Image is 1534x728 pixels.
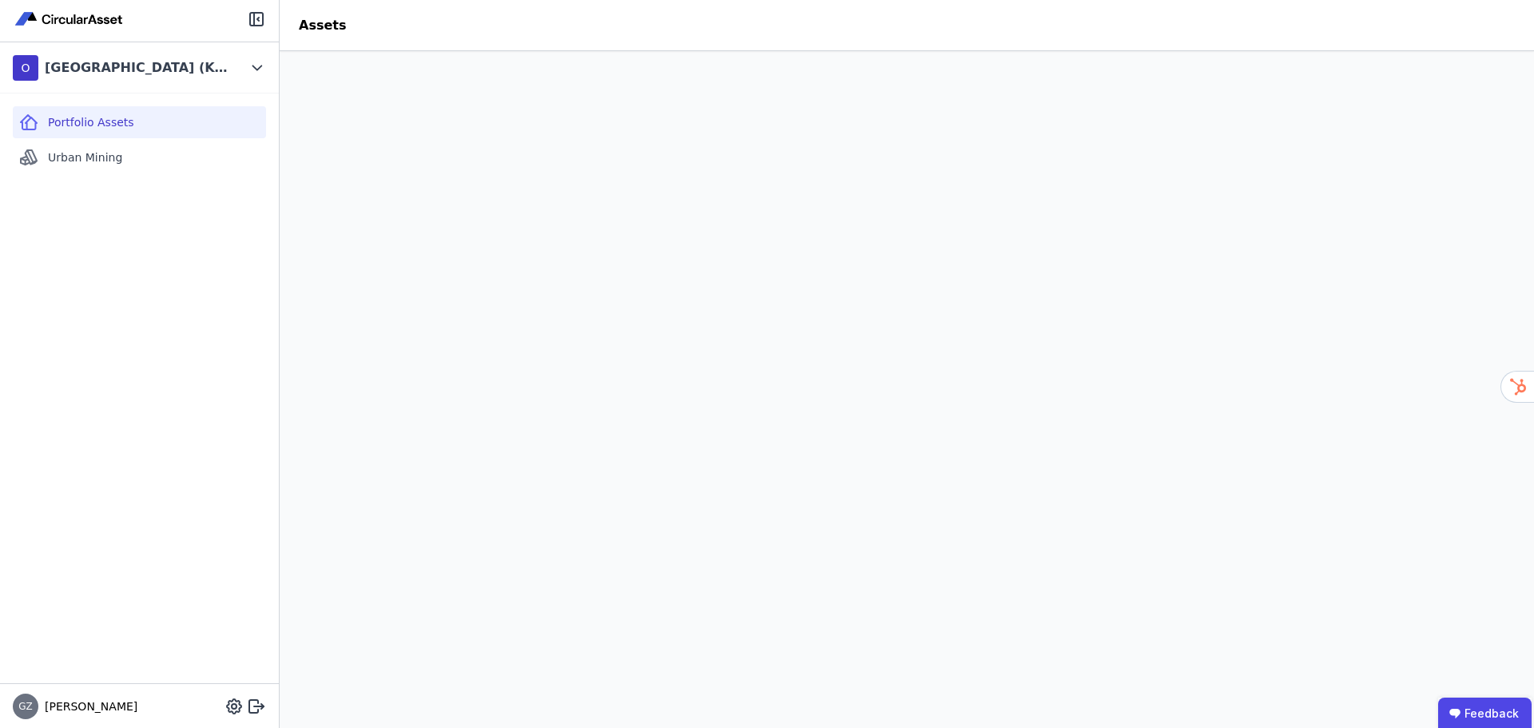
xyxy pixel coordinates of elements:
span: GZ [18,702,33,711]
div: Assets [280,16,365,35]
span: Portfolio Assets [48,114,134,130]
div: O [13,55,38,81]
iframe: retool [280,51,1534,728]
img: Concular [13,10,126,29]
span: Urban Mining [48,149,122,165]
div: [GEOGRAPHIC_DATA] (Köster) [45,58,229,78]
span: [PERSON_NAME] [38,698,137,714]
